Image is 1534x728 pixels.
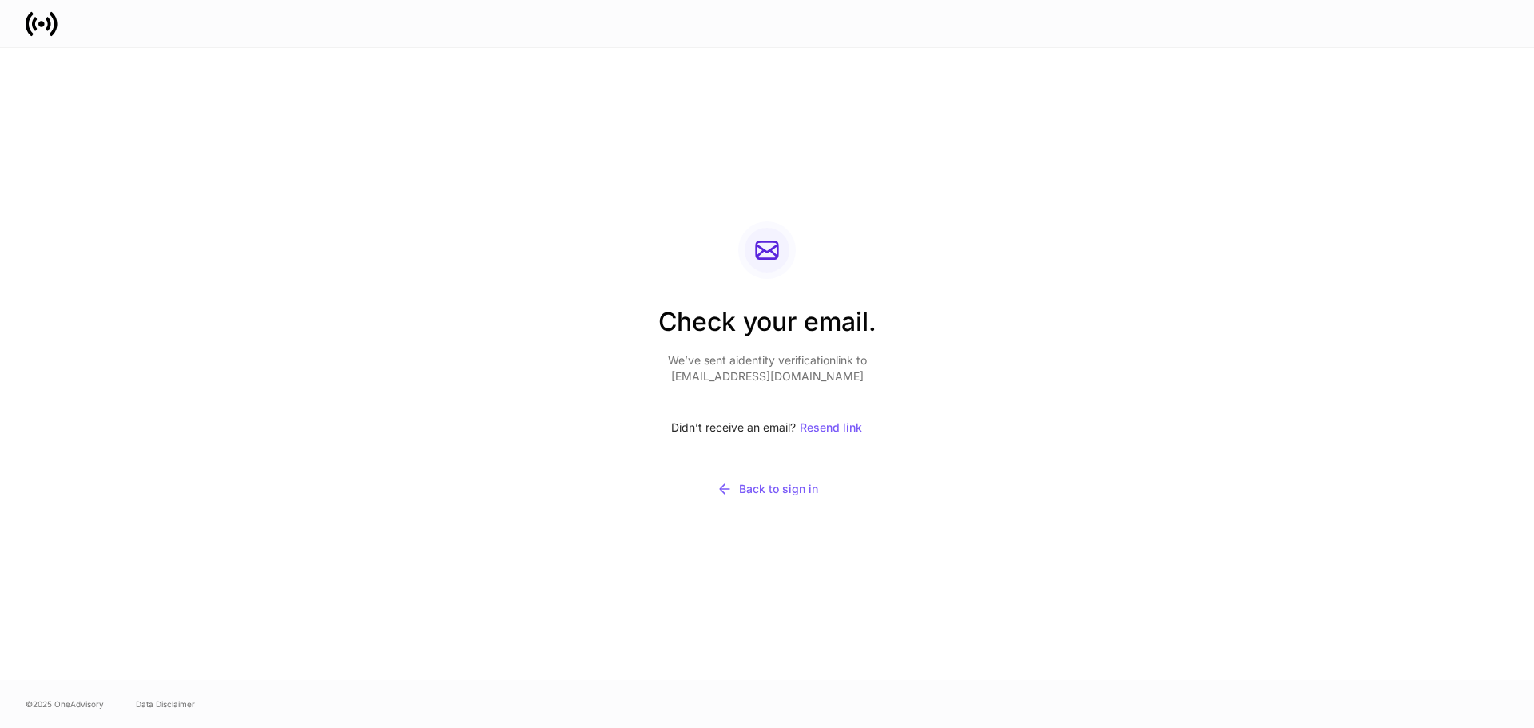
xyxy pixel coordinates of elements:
[717,481,818,497] div: Back to sign in
[26,698,104,710] span: © 2025 OneAdvisory
[658,304,876,352] h2: Check your email.
[658,410,876,445] div: Didn’t receive an email?
[658,352,876,384] p: We’ve sent a identity verification link to [EMAIL_ADDRESS][DOMAIN_NAME]
[658,471,876,507] button: Back to sign in
[800,422,862,433] div: Resend link
[136,698,195,710] a: Data Disclaimer
[799,410,863,445] button: Resend link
